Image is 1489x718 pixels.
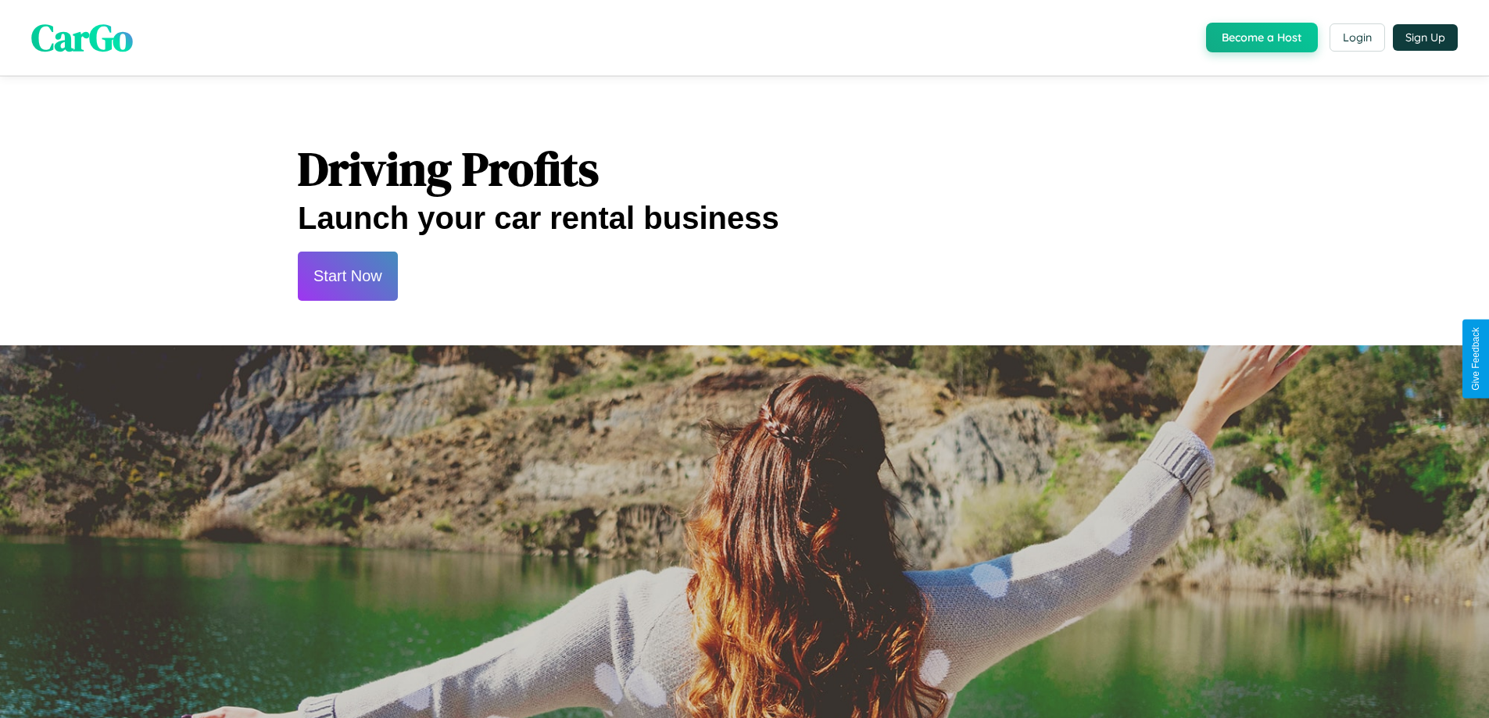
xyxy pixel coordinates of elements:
button: Start Now [298,252,398,301]
button: Sign Up [1393,24,1458,51]
h1: Driving Profits [298,137,1191,201]
div: Give Feedback [1470,327,1481,391]
h2: Launch your car rental business [298,201,1191,236]
button: Login [1330,23,1385,52]
button: Become a Host [1206,23,1318,52]
span: CarGo [31,12,133,63]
